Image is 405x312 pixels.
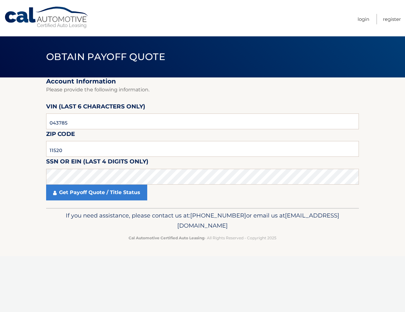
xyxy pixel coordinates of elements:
[50,211,355,231] p: If you need assistance, please contact us at: or email us at
[4,6,89,29] a: Cal Automotive
[46,129,75,141] label: Zip Code
[190,212,246,219] span: [PHONE_NUMBER]
[129,236,204,240] strong: Cal Automotive Certified Auto Leasing
[358,14,369,24] a: Login
[46,77,359,85] h2: Account Information
[50,235,355,241] p: - All Rights Reserved - Copyright 2025
[383,14,401,24] a: Register
[46,51,165,63] span: Obtain Payoff Quote
[46,85,359,94] p: Please provide the following information.
[46,185,147,200] a: Get Payoff Quote / Title Status
[46,102,145,113] label: VIN (last 6 characters only)
[46,157,148,168] label: SSN or EIN (last 4 digits only)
